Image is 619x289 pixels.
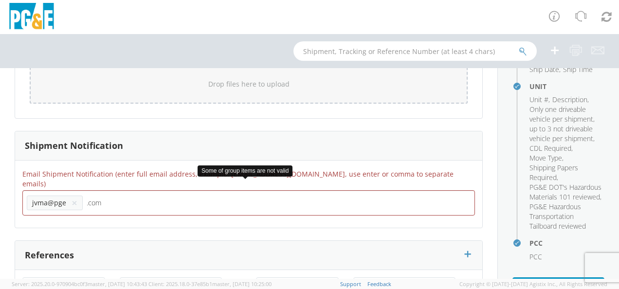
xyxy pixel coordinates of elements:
[529,239,604,247] h4: PCC
[529,153,564,163] li: ,
[529,182,601,201] span: PG&E DOT's Hazardous Materials 101 reviewed
[22,169,454,188] span: Email Shipment Notification (enter full email address, example: jdoe01@agistix.com, use enter or ...
[529,202,586,231] span: PG&E Hazardous Transportation Tailboard reviewed
[32,198,66,207] span: jvma@pge
[529,65,559,74] span: Ship Date
[529,252,542,261] span: PCC
[552,95,589,105] li: ,
[198,165,292,177] div: Some of group items are not valid
[208,79,290,89] span: Drop files here to upload
[529,144,573,153] li: ,
[529,163,602,182] li: ,
[529,65,561,74] li: ,
[459,280,607,288] span: Copyright © [DATE]-[DATE] Agistix Inc., All Rights Reserved
[25,141,123,151] h3: Shipment Notification
[25,251,74,260] h3: References
[529,144,571,153] span: CDL Required
[367,280,391,288] a: Feedback
[88,280,147,288] span: master, [DATE] 10:43:43
[340,280,361,288] a: Support
[7,3,56,32] img: pge-logo-06675f144f4cfa6a6814.png
[529,182,602,202] li: ,
[72,197,77,209] button: ×
[563,65,593,74] span: Ship Time
[293,41,537,61] input: Shipment, Tracking or Reference Number (at least 4 chars)
[529,163,578,182] span: Shipping Papers Required
[552,95,587,104] span: Description
[529,95,548,104] span: Unit #
[529,95,550,105] li: ,
[529,153,562,163] span: Move Type
[212,280,272,288] span: master, [DATE] 10:25:00
[529,83,604,90] h4: Unit
[12,280,147,288] span: Server: 2025.20.0-970904bc0f3
[529,105,602,144] li: ,
[529,105,595,143] span: Only one driveable vehicle per shipment, up to 3 not driveable vehicle per shipment
[148,280,272,288] span: Client: 2025.18.0-37e85b1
